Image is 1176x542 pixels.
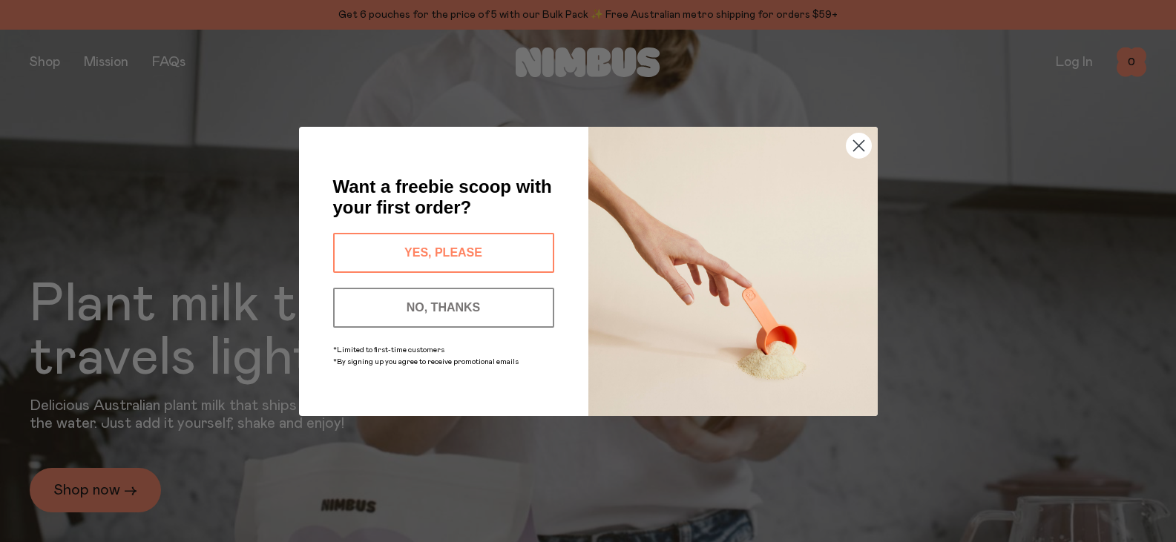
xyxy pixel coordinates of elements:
[333,288,554,328] button: NO, THANKS
[333,346,444,354] span: *Limited to first-time customers
[588,127,878,416] img: c0d45117-8e62-4a02-9742-374a5db49d45.jpeg
[333,176,552,217] span: Want a freebie scoop with your first order?
[846,133,872,159] button: Close dialog
[333,233,554,273] button: YES, PLEASE
[333,358,519,366] span: *By signing up you agree to receive promotional emails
